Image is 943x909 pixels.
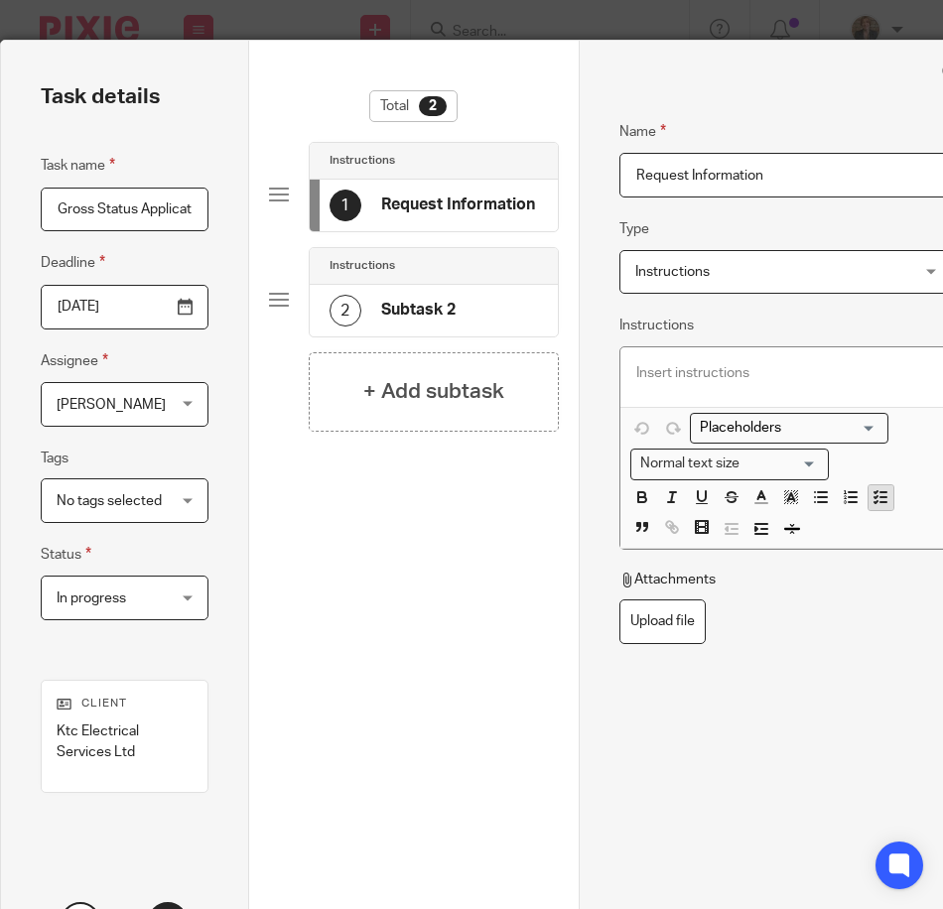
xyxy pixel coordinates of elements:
div: Search for option [630,449,829,479]
h4: + Add subtask [363,376,504,407]
span: No tags selected [57,494,162,508]
h4: Subtask 2 [381,300,456,321]
input: Search for option [745,454,817,474]
h4: Request Information [381,195,535,215]
div: Total [369,90,458,122]
span: [PERSON_NAME] [57,398,166,412]
label: Task name [41,154,115,177]
h2: Task details [41,80,160,114]
input: Search for option [693,418,876,439]
span: Instructions [635,265,710,279]
label: Name [619,120,666,143]
label: Instructions [619,316,694,335]
span: In progress [57,591,126,605]
label: Status [41,543,91,566]
label: Type [619,219,649,239]
h4: Instructions [330,153,395,169]
div: Search for option [690,413,888,444]
p: Client [57,696,193,712]
input: Task name [41,188,208,232]
span: Normal text size [635,454,743,474]
h4: Instructions [330,258,395,274]
label: Tags [41,449,68,468]
div: 2 [419,96,447,116]
input: Pick a date [41,285,208,329]
p: Ktc Electrical Services Ltd [57,721,193,762]
label: Deadline [41,251,105,274]
p: Attachments [619,570,716,589]
label: Upload file [619,599,706,644]
div: 2 [330,295,361,326]
label: Assignee [41,349,108,372]
div: 1 [330,190,361,221]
